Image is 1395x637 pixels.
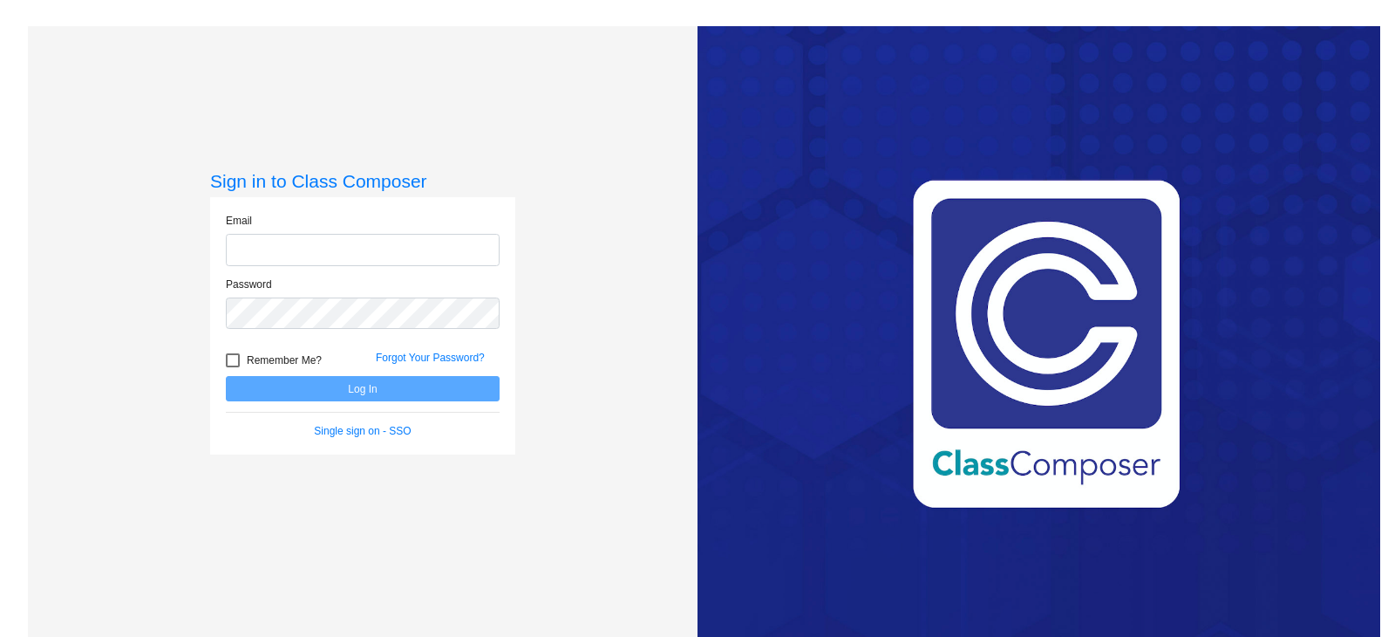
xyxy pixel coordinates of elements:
h3: Sign in to Class Composer [210,170,515,192]
label: Password [226,277,272,292]
a: Forgot Your Password? [376,352,485,364]
button: Log In [226,376,500,401]
span: Remember Me? [247,350,322,371]
a: Single sign on - SSO [314,425,411,437]
label: Email [226,213,252,229]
